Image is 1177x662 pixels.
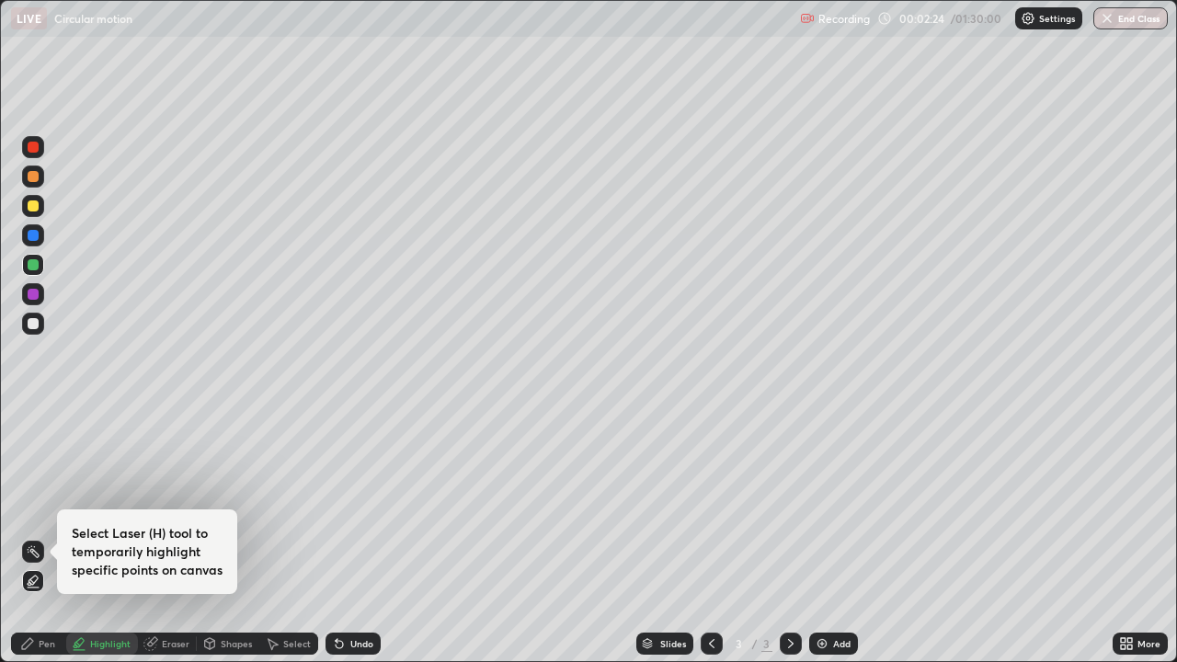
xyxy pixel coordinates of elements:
[221,639,252,648] div: Shapes
[818,12,870,26] p: Recording
[730,638,748,649] div: 3
[1137,639,1160,648] div: More
[162,639,189,648] div: Eraser
[39,639,55,648] div: Pen
[283,639,311,648] div: Select
[1100,11,1114,26] img: end-class-cross
[833,639,851,648] div: Add
[1039,14,1075,23] p: Settings
[90,639,131,648] div: Highlight
[660,639,686,648] div: Slides
[815,636,829,651] img: add-slide-button
[350,639,373,648] div: Undo
[1093,7,1168,29] button: End Class
[72,524,223,579] h4: Select Laser (H) tool to temporarily highlight specific points on canvas
[17,11,41,26] p: LIVE
[1021,11,1035,26] img: class-settings-icons
[54,11,132,26] p: Circular motion
[800,11,815,26] img: recording.375f2c34.svg
[752,638,758,649] div: /
[761,635,772,652] div: 3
